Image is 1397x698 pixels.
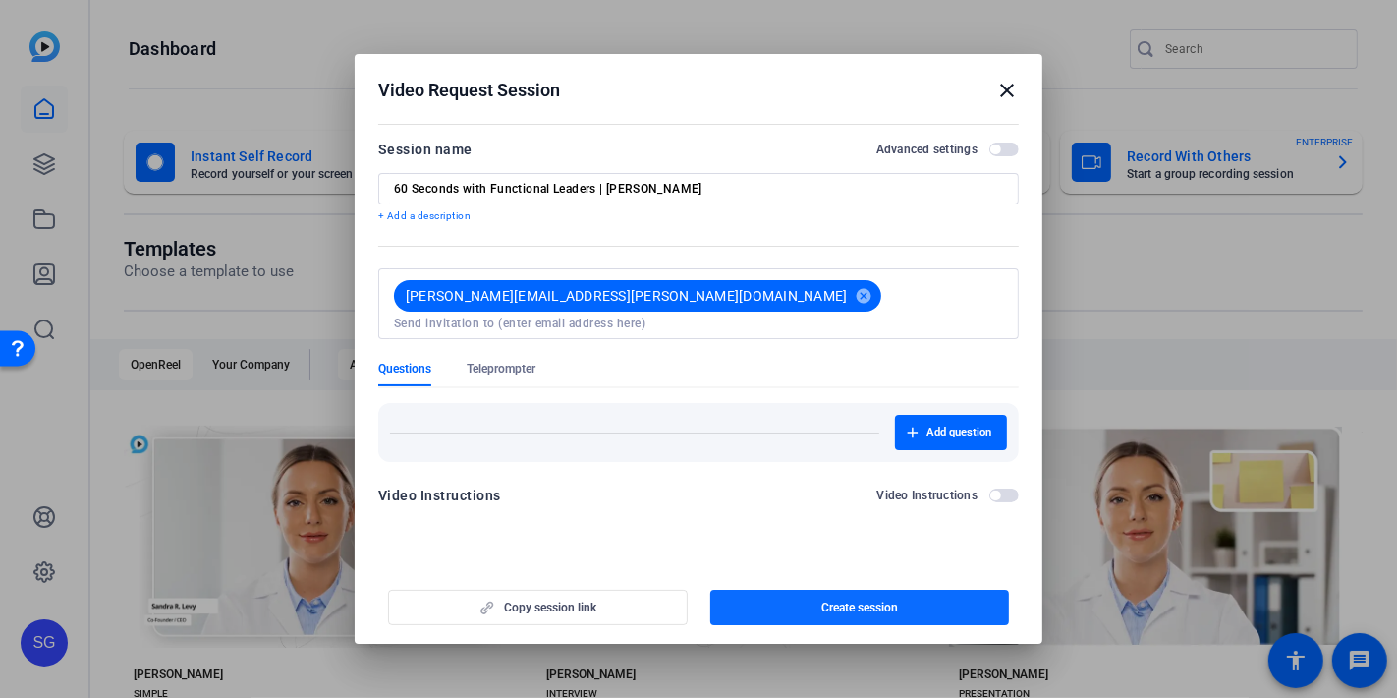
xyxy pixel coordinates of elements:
[848,287,881,305] mat-icon: cancel
[378,361,431,377] span: Questions
[995,79,1019,102] mat-icon: close
[710,590,1010,625] button: Create session
[876,142,978,157] h2: Advanced settings
[926,425,991,440] span: Add question
[895,415,1007,450] button: Add question
[394,181,1003,197] input: Enter Session Name
[378,138,473,161] div: Session name
[378,208,1019,224] p: + Add a description
[394,316,1003,331] input: Send invitation to (enter email address here)
[378,484,501,507] div: Video Instructions
[378,79,1019,102] div: Video Request Session
[821,600,898,615] span: Create session
[406,286,848,306] span: [PERSON_NAME][EMAIL_ADDRESS][PERSON_NAME][DOMAIN_NAME]
[467,361,535,377] span: Teleprompter
[877,488,978,503] h2: Video Instructions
